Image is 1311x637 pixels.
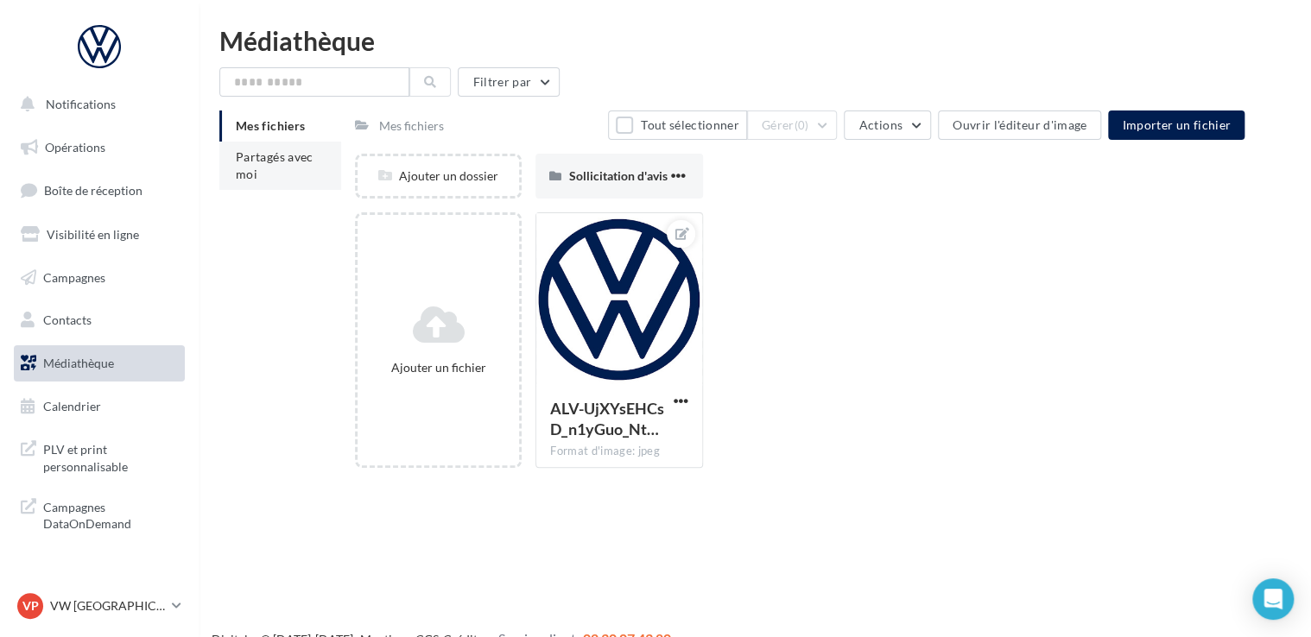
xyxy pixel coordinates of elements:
[10,345,188,382] a: Médiathèque
[46,97,116,111] span: Notifications
[358,167,519,185] div: Ajouter un dossier
[844,110,930,140] button: Actions
[10,217,188,253] a: Visibilité en ligne
[568,168,667,183] span: Sollicitation d'avis
[50,597,165,615] p: VW [GEOGRAPHIC_DATA] 13
[44,183,142,198] span: Boîte de réception
[10,86,181,123] button: Notifications
[219,28,1290,54] div: Médiathèque
[43,399,101,413] span: Calendrier
[43,312,92,327] span: Contacts
[43,356,114,370] span: Médiathèque
[938,110,1101,140] button: Ouvrir l'éditeur d'image
[43,495,178,533] span: Campagnes DataOnDemand
[10,489,188,539] a: Campagnes DataOnDemand
[14,590,185,622] a: VP VW [GEOGRAPHIC_DATA] 13
[458,67,560,97] button: Filtrer par
[43,269,105,284] span: Campagnes
[379,117,444,135] div: Mes fichiers
[43,438,178,475] span: PLV et print personnalisable
[1252,578,1294,620] div: Open Intercom Messenger
[10,129,188,166] a: Opérations
[858,117,902,132] span: Actions
[47,227,139,242] span: Visibilité en ligne
[10,260,188,296] a: Campagnes
[10,388,188,425] a: Calendrier
[236,118,305,133] span: Mes fichiers
[10,172,188,209] a: Boîte de réception
[45,140,105,155] span: Opérations
[236,149,313,181] span: Partagés avec moi
[10,431,188,482] a: PLV et print personnalisable
[795,118,809,132] span: (0)
[22,597,39,615] span: VP
[550,444,687,459] div: Format d'image: jpeg
[747,110,838,140] button: Gérer(0)
[608,110,746,140] button: Tout sélectionner
[364,359,512,376] div: Ajouter un fichier
[550,399,663,438] span: ALV-UjXYsEHCsD_n1yGuo_NtE1wLW2BVHzVJaodB2oYpCrI6W4PwNmay
[1122,117,1231,132] span: Importer un fichier
[1108,110,1244,140] button: Importer un fichier
[10,302,188,338] a: Contacts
